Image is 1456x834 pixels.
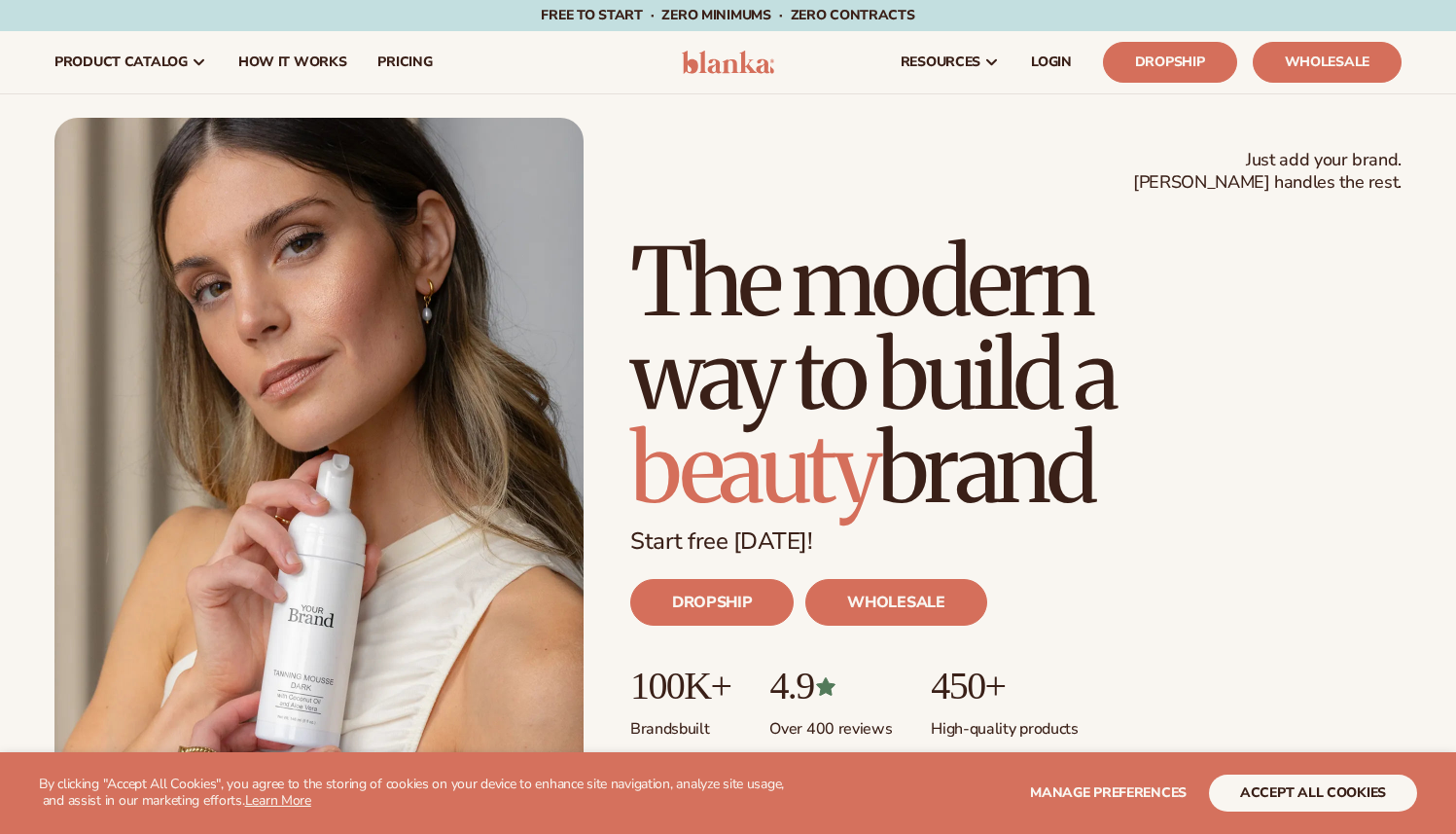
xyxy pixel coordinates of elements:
p: Over 400 reviews [769,707,892,740]
a: How It Works [223,31,363,93]
img: Blanka hero private label beauty Female holding tanning mousse [54,118,584,785]
button: Manage preferences [1030,775,1187,812]
a: resources [885,31,1015,93]
span: beauty [630,411,877,527]
p: By clicking "Accept All Cookies", you agree to the storing of cookies on your device to enhance s... [39,777,784,810]
p: 4.9 [769,665,892,707]
span: pricing [377,54,432,70]
a: Dropship [1103,42,1237,83]
span: LOGIN [1031,54,1072,70]
span: Just add your brand. [PERSON_NAME] handles the rest. [1133,149,1402,195]
img: logo [682,51,774,74]
a: pricing [362,31,447,93]
a: product catalog [39,31,223,93]
span: Free to start · ZERO minimums · ZERO contracts [541,6,914,24]
a: LOGIN [1015,31,1087,93]
p: Start free [DATE]! [630,527,1402,556]
h1: The modern way to build a brand [630,236,1402,516]
p: 450+ [931,665,1078,707]
span: Manage preferences [1030,783,1187,802]
p: High-quality products [931,707,1078,740]
span: How It Works [238,54,347,70]
a: Wholesale [1253,42,1402,83]
span: product catalog [54,54,188,70]
a: Learn More [245,791,311,810]
p: 100K+ [630,665,730,707]
span: resources [901,54,980,70]
a: WHOLESALE [805,579,986,626]
a: DROPSHIP [630,579,794,626]
p: Brands built [630,707,730,740]
button: accept all cookies [1209,775,1417,812]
